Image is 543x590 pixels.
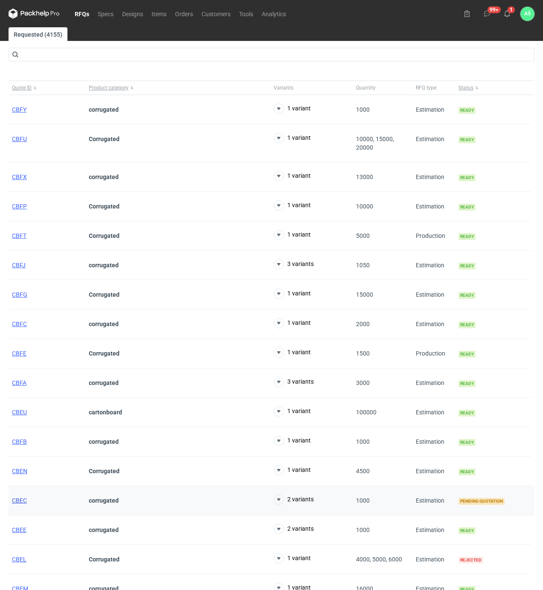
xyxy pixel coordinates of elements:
[274,318,311,328] button: 1 variant
[356,106,370,113] span: 1000
[520,7,534,21] div: Adrian Świerżewski
[12,556,26,563] a: CBEL
[89,350,120,357] strong: Corrugated
[12,84,32,91] span: Quote ID
[412,162,455,192] div: Estimation
[274,259,314,269] button: 3 variants
[12,232,26,239] a: CBFT
[147,9,171,19] a: Items
[12,350,26,357] a: CBFE
[356,438,370,445] span: 1000
[12,106,26,113] a: CBFY
[89,468,120,474] strong: Corrugated
[356,350,370,357] span: 1500
[412,309,455,339] div: Estimation
[274,200,311,211] button: 1 variant
[356,84,376,91] span: Quantity
[356,409,377,416] span: 100000
[89,106,119,113] strong: corrugated
[356,203,373,210] span: 10000
[274,553,311,564] button: 1 variant
[235,9,257,19] a: Tools
[12,203,27,210] a: CBFP
[274,377,314,387] button: 3 variants
[412,398,455,427] div: Estimation
[12,291,27,298] a: CBFG
[274,171,311,181] button: 1 variant
[12,321,27,327] span: CBFC
[458,107,476,114] span: Ready
[274,406,311,416] button: 1 variant
[458,469,476,475] span: Ready
[412,192,455,221] div: Estimation
[12,497,27,504] a: CBEC
[89,409,122,416] strong: cartonboard
[89,136,120,142] strong: Corrugated
[458,263,476,269] span: Ready
[274,84,293,91] span: Variants
[356,468,370,474] span: 4500
[274,289,311,299] button: 1 variant
[458,439,476,446] span: Ready
[412,339,455,368] div: Production
[89,379,119,386] strong: corrugated
[458,527,476,534] span: Ready
[89,556,120,563] strong: Corrugated
[412,368,455,398] div: Estimation
[412,221,455,251] div: Production
[356,136,394,151] span: 10000, 15000, 20000
[458,410,476,416] span: Ready
[89,291,120,298] strong: Corrugated
[89,526,119,533] strong: corrugated
[93,9,118,19] a: Specs
[89,262,119,269] strong: corrugated
[458,136,476,143] span: Ready
[12,136,27,142] a: CBFU
[12,468,27,474] a: CBEN
[412,486,455,515] div: Estimation
[85,81,270,95] button: Product category
[412,515,455,545] div: Estimation
[458,321,476,328] span: Ready
[412,280,455,309] div: Estimation
[500,7,514,20] button: 1
[12,262,26,269] a: CBFJ
[356,379,370,386] span: 3000
[12,438,27,445] a: CBFB
[118,9,147,19] a: Designs
[520,7,534,21] button: AŚ
[458,557,483,564] span: Rejected
[89,497,119,504] strong: corrugated
[9,27,67,41] a: Requested (4155)
[356,556,402,563] span: 4000, 5000, 6000
[9,81,85,95] button: Quote ID
[89,174,119,180] strong: corrugated
[412,95,455,124] div: Estimation
[274,436,311,446] button: 1 variant
[458,204,476,211] span: Ready
[412,457,455,486] div: Estimation
[458,84,473,91] span: Status
[9,9,60,19] svg: Packhelp Pro
[356,232,370,239] span: 5000
[89,203,120,210] strong: Corrugated
[89,84,128,91] span: Product category
[458,351,476,358] span: Ready
[12,174,27,180] a: CBFX
[274,133,311,143] button: 1 variant
[274,347,311,358] button: 1 variant
[12,409,27,416] a: CBEU
[12,526,26,533] a: CBEE
[89,321,119,327] strong: corrugated
[70,9,93,19] a: RFQs
[458,498,505,505] span: Pending quotation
